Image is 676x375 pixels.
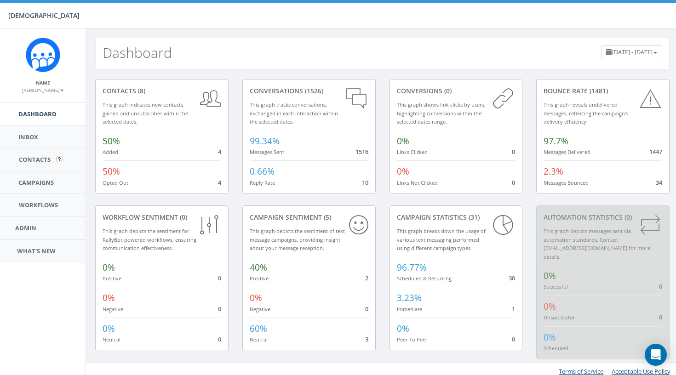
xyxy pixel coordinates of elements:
small: [PERSON_NAME] [22,87,64,93]
span: 10 [362,178,368,187]
div: contacts [103,86,221,96]
input: Submit [56,156,63,162]
span: 34 [656,178,662,187]
div: Open Intercom Messenger [645,344,667,366]
span: 50% [103,135,120,147]
span: 0% [103,261,115,273]
span: 0% [103,292,115,304]
span: (0) [442,86,452,95]
span: [DEMOGRAPHIC_DATA] [8,11,80,20]
small: Peer To Peer [397,336,428,343]
span: [DATE] - [DATE] [612,48,653,56]
span: 99.34% [250,135,280,147]
small: Messages Delivered [544,148,590,155]
div: conversions [397,86,516,96]
span: 0 [218,305,221,313]
small: Successful [544,283,568,290]
div: Bounce Rate [544,86,662,96]
span: 0% [250,292,262,304]
div: Workflow Sentiment [103,213,221,222]
span: 0 [659,313,662,321]
span: Admin [15,224,36,232]
small: Opted Out [103,179,128,186]
small: Neutral [103,336,120,343]
small: Scheduled & Recurring [397,275,452,282]
a: [PERSON_NAME] [22,85,64,94]
span: 30 [509,274,515,282]
span: 4 [218,148,221,156]
small: Neutral [250,336,268,343]
small: Links Not Clicked [397,179,438,186]
span: 96.77% [397,261,427,273]
small: Positive [103,275,121,282]
span: 0% [544,270,556,282]
small: Scheduled [544,345,568,352]
span: 2.3% [544,165,563,177]
span: 0% [544,331,556,343]
span: 1516 [355,148,368,156]
span: 0% [397,323,409,335]
small: Messages Sent [250,148,284,155]
span: (1481) [588,86,608,95]
span: 60% [250,323,267,335]
span: 0% [397,165,409,177]
span: (1526) [303,86,323,95]
span: What's New [17,247,56,255]
small: Unsuccessful [544,314,574,321]
span: 0 [512,335,515,343]
span: 40% [250,261,267,273]
small: This graph reveals undelivered messages, reflecting the campaign's delivery efficiency. [544,101,628,125]
span: 0 [218,274,221,282]
small: Links Clicked [397,148,428,155]
span: 0 [659,282,662,290]
span: Contacts [19,155,51,164]
span: (0) [623,213,632,222]
span: (0) [178,213,187,222]
span: 3.23% [397,292,422,304]
small: This graph depicts messages sent via automation standards. Contact [EMAIL_ADDRESS][DOMAIN_NAME] f... [544,227,650,260]
span: (8) [136,86,145,95]
span: 0 [365,305,368,313]
small: Added [103,148,118,155]
small: This graph depicts the sentiment of text message campaigns, providing insight about your message ... [250,227,345,251]
small: This graph tracks conversations, exchanged in each interaction within the selected dates. [250,101,338,125]
span: 1447 [649,148,662,156]
span: Workflows [19,201,58,209]
span: 0% [397,135,409,147]
small: Messages Bounced [544,179,589,186]
small: Reply Rate [250,179,275,186]
span: (31) [467,213,480,222]
small: Negative [103,306,123,312]
span: 0.66% [250,165,275,177]
span: 2 [365,274,368,282]
span: Dashboard [18,110,57,118]
span: 50% [103,165,120,177]
span: (5) [322,213,331,222]
h2: Dashboard [103,45,172,60]
span: 0 [512,148,515,156]
span: 0% [103,323,115,335]
span: 0% [544,301,556,312]
span: 4 [218,178,221,187]
span: Campaigns [18,178,54,187]
span: Inbox [18,133,38,141]
span: 0 [512,178,515,187]
small: This graph indicates new contacts gained and unsubscribes within the selected dates. [103,101,188,125]
small: Negative [250,306,270,312]
div: Automation Statistics [544,213,662,222]
span: 97.7% [544,135,568,147]
span: 3 [365,335,368,343]
div: Campaign Sentiment [250,213,368,222]
small: This graph shows link clicks by users, highlighting conversions within the selected dates range. [397,101,486,125]
small: Positive [250,275,269,282]
small: Immediate [397,306,422,312]
small: Name [36,80,50,86]
small: This graph breaks down the usage of various text messaging performed using different campaign types. [397,227,486,251]
div: conversations [250,86,368,96]
div: Campaign Statistics [397,213,516,222]
span: 1 [512,305,515,313]
img: Rally_Corp_Icon.png [26,38,60,72]
span: 0 [218,335,221,343]
small: This graph depicts the sentiment for RallyBot-powered workflows, ensuring communication effective... [103,227,196,251]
